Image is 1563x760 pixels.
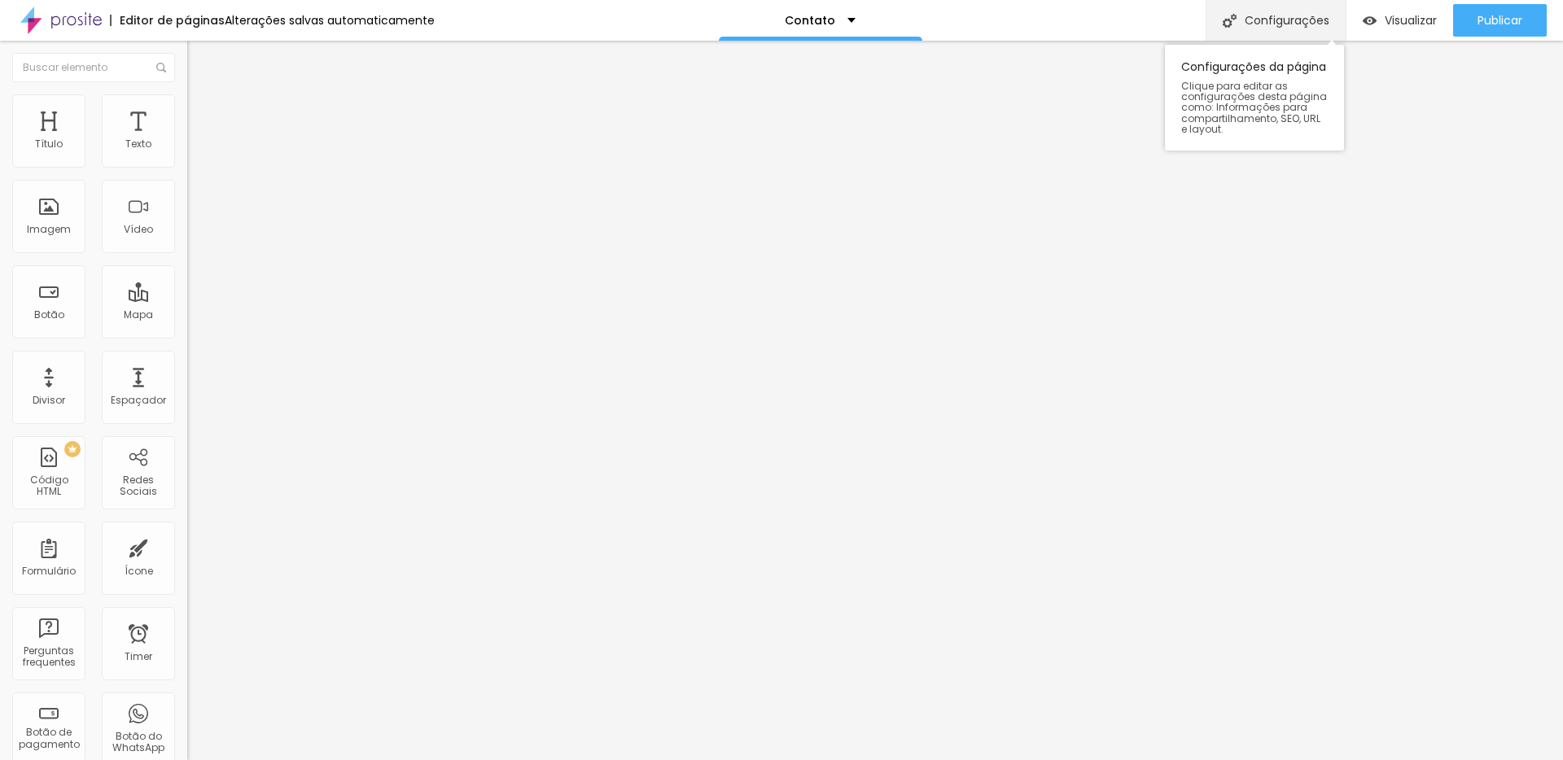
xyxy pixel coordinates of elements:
div: Perguntas frequentes [16,645,81,669]
p: Contato [785,15,835,26]
span: Clique para editar as configurações desta página como: Informações para compartilhamento, SEO, UR... [1181,81,1328,134]
div: Título [35,138,63,150]
div: Mapa [124,309,153,321]
button: Visualizar [1346,4,1453,37]
div: Código HTML [16,474,81,498]
div: Editor de páginas [110,15,225,26]
button: Publicar [1453,4,1547,37]
img: view-1.svg [1363,14,1377,28]
img: Icone [1223,14,1237,28]
div: Botão de pagamento [16,727,81,750]
div: Timer [125,651,152,662]
div: Alterações salvas automaticamente [225,15,435,26]
span: Visualizar [1385,14,1437,27]
div: Configurações da página [1165,45,1344,151]
div: Vídeo [124,224,153,235]
div: Texto [125,138,151,150]
div: Redes Sociais [106,474,170,498]
div: Botão [34,309,64,321]
div: Espaçador [111,395,166,406]
div: Imagem [27,224,71,235]
div: Botão do WhatsApp [106,731,170,754]
span: Publicar [1478,14,1522,27]
iframe: Editor [187,41,1563,760]
div: Divisor [33,395,65,406]
div: Formulário [22,566,76,577]
img: Icone [156,63,166,72]
div: Ícone [125,566,153,577]
input: Buscar elemento [12,53,175,82]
